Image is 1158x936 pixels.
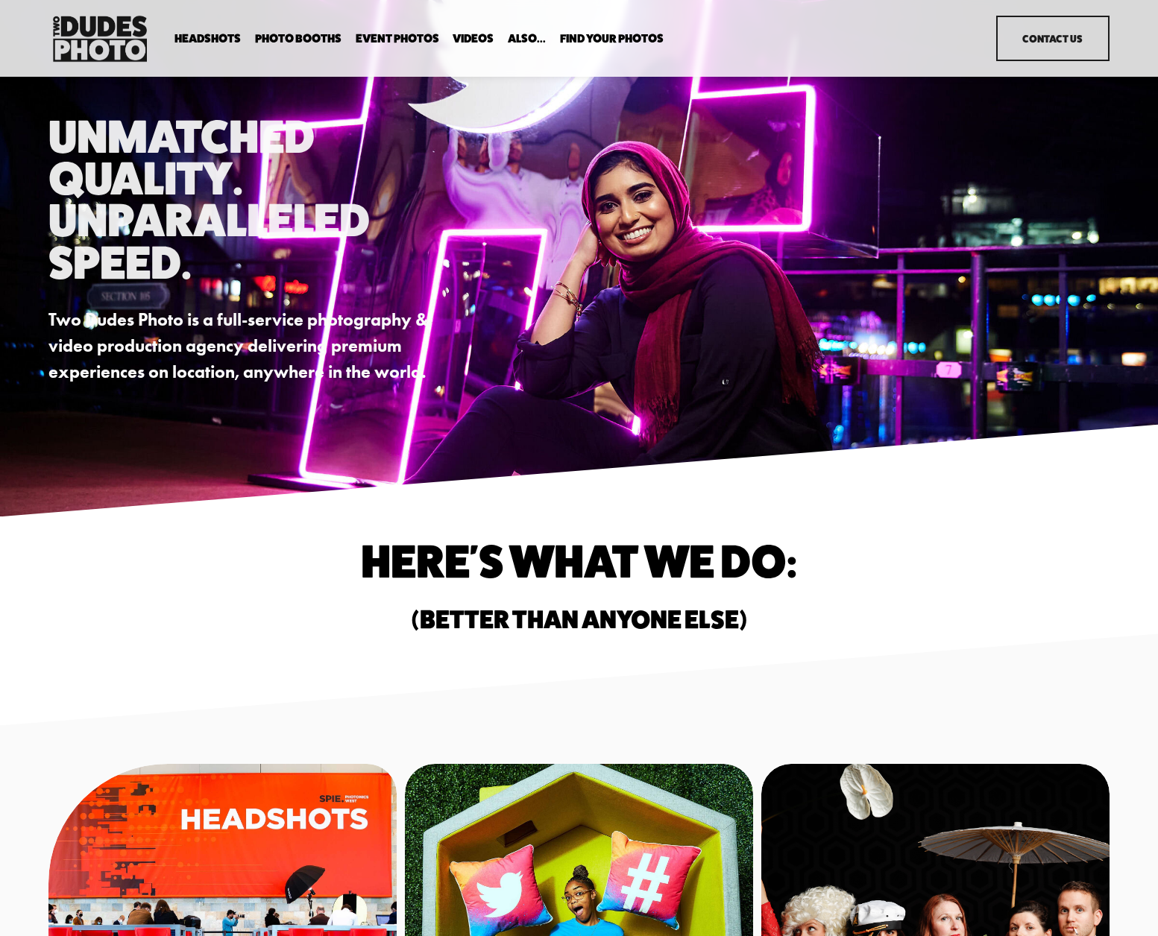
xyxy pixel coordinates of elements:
span: Find Your Photos [560,33,664,45]
img: Two Dudes Photo | Headshots, Portraits &amp; Photo Booths [48,12,151,66]
a: folder dropdown [560,32,664,46]
span: Headshots [174,33,241,45]
a: folder dropdown [255,32,342,46]
h1: Unmatched Quality. Unparalleled Speed. [48,116,441,283]
span: Photo Booths [255,33,342,45]
a: folder dropdown [174,32,241,46]
a: Event Photos [356,32,439,46]
h1: Here's What We do: [181,540,977,582]
h2: (Better than anyone else) [181,607,977,631]
a: Videos [453,32,494,46]
a: Contact Us [996,16,1110,62]
strong: Two Dudes Photo is a full-service photography & video production agency delivering premium experi... [48,309,432,382]
a: folder dropdown [508,32,546,46]
span: Also... [508,33,546,45]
